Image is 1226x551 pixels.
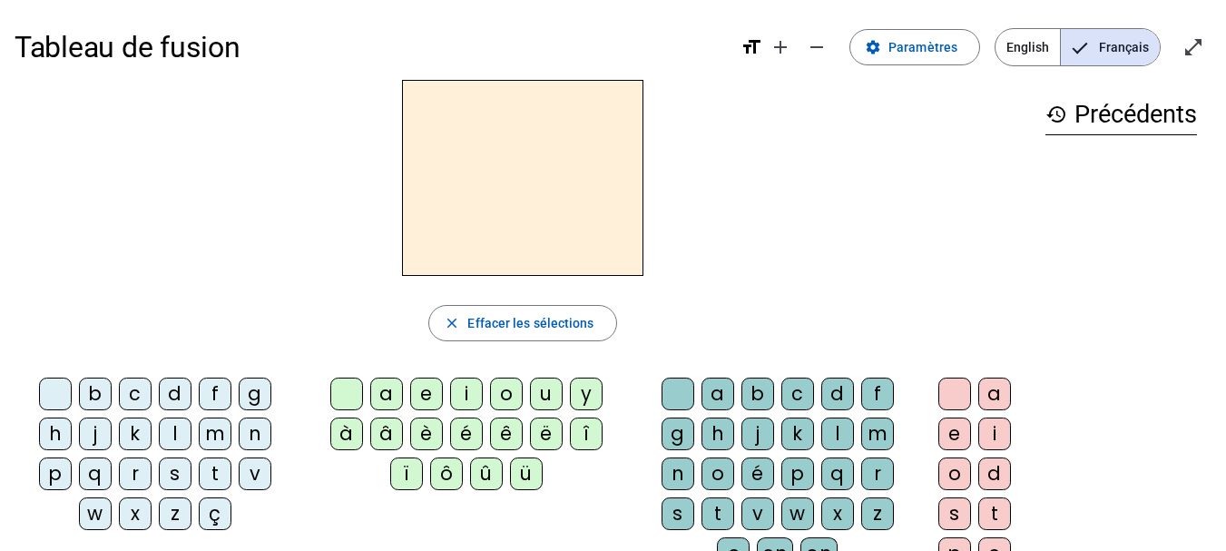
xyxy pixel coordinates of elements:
h1: Tableau de fusion [15,18,726,76]
div: s [938,497,971,530]
mat-icon: add [770,36,791,58]
div: n [662,458,694,490]
div: k [119,418,152,450]
div: è [410,418,443,450]
div: k [781,418,814,450]
div: a [701,378,734,410]
div: ï [390,458,423,490]
div: b [79,378,112,410]
span: English [996,29,1060,65]
div: p [781,458,814,490]
div: ê [490,418,523,450]
div: v [239,458,271,490]
div: d [978,458,1011,490]
div: s [662,497,694,530]
div: o [701,458,734,490]
mat-icon: history [1045,103,1067,125]
div: f [861,378,894,410]
mat-icon: settings [865,39,881,55]
div: d [821,378,854,410]
div: u [530,378,563,410]
div: â [370,418,403,450]
div: à [330,418,363,450]
h3: Précédents [1045,94,1197,135]
div: ë [530,418,563,450]
div: g [662,418,694,450]
div: e [938,418,971,450]
div: ü [510,458,543,490]
div: é [450,418,483,450]
div: w [781,497,814,530]
div: l [821,418,854,450]
div: j [79,418,112,450]
div: c [781,378,814,410]
div: b [741,378,774,410]
div: m [199,418,231,450]
div: y [570,378,603,410]
div: g [239,378,271,410]
div: p [39,458,72,490]
div: a [978,378,1011,410]
mat-icon: open_in_full [1182,36,1204,58]
button: Paramètres [849,29,980,65]
div: é [741,458,774,490]
div: o [490,378,523,410]
div: î [570,418,603,450]
div: m [861,418,894,450]
div: j [741,418,774,450]
div: e [410,378,443,410]
div: i [978,418,1011,450]
div: d [159,378,191,410]
div: r [119,458,152,490]
div: z [861,497,894,530]
div: û [470,458,503,490]
div: t [199,458,231,490]
button: Augmenter la taille de la police [762,29,799,65]
div: a [370,378,403,410]
span: Français [1061,29,1160,65]
span: Paramètres [888,36,957,58]
div: h [701,418,734,450]
div: x [821,497,854,530]
div: t [978,497,1011,530]
button: Entrer en plein écran [1175,29,1211,65]
div: r [861,458,894,490]
div: ô [430,458,463,490]
div: f [199,378,231,410]
mat-icon: remove [806,36,828,58]
div: z [159,497,191,530]
div: i [450,378,483,410]
mat-icon: format_size [741,36,762,58]
div: q [79,458,112,490]
mat-icon: close [444,315,460,331]
div: ç [199,497,231,530]
div: n [239,418,271,450]
button: Effacer les sélections [428,305,616,341]
mat-button-toggle-group: Language selection [995,28,1161,66]
div: x [119,497,152,530]
div: c [119,378,152,410]
div: q [821,458,854,490]
span: Effacer les sélections [467,312,593,334]
div: v [741,497,774,530]
div: o [938,458,971,490]
div: t [701,497,734,530]
div: l [159,418,191,450]
button: Diminuer la taille de la police [799,29,835,65]
div: s [159,458,191,490]
div: w [79,497,112,530]
div: h [39,418,72,450]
